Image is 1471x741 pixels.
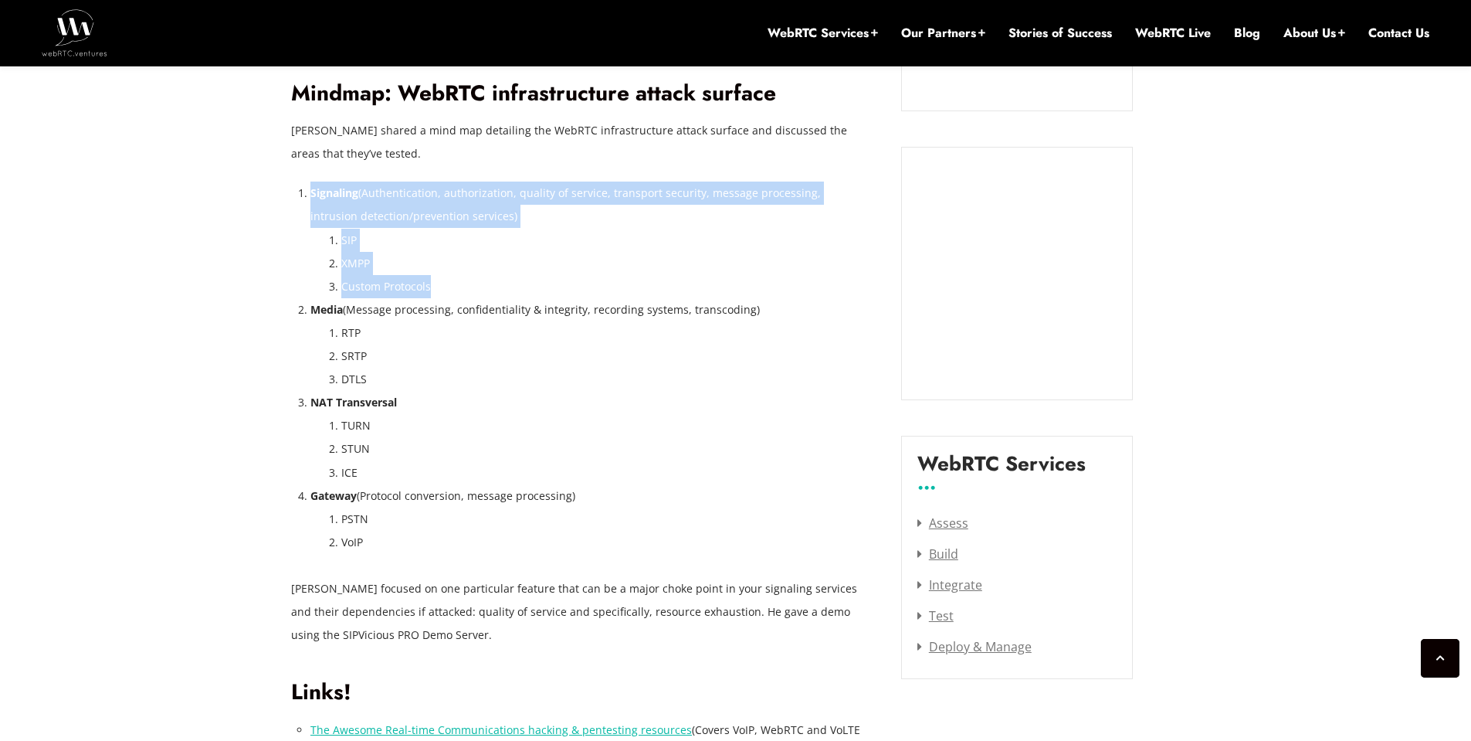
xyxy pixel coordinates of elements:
[310,395,397,410] strong: NAT Transversal
[1368,25,1429,42] a: Contact Us
[310,185,358,200] strong: Signaling
[291,679,870,706] h2: Links!
[917,638,1032,655] a: Deploy & Manage
[917,576,982,593] a: Integrate
[341,437,870,461] li: STUN
[341,414,870,437] li: TURN
[917,515,968,532] a: Assess
[341,531,870,554] li: VoIP
[917,452,1086,488] label: WebRTC Services
[341,345,870,368] li: SRTP
[917,546,958,563] a: Build
[291,119,870,165] p: [PERSON_NAME] shared a mind map detailing the WebRTC infrastructure attack surface and discussed ...
[1008,25,1112,42] a: Stories of Success
[1135,25,1211,42] a: WebRTC Live
[917,163,1117,384] iframe: Embedded CTA
[768,25,878,42] a: WebRTC Services
[901,25,985,42] a: Our Partners
[310,488,357,503] strong: Gateway
[310,182,870,297] li: (Authentication, authorization, quality of service, transport security, message processing, intru...
[1234,25,1260,42] a: Blog
[310,484,870,554] li: (Protocol conversion, message processing)
[341,368,870,391] li: DTLS
[341,252,870,275] li: XMPP
[291,80,870,107] h2: Mindmap: WebRTC infrastructure attack surface
[341,321,870,345] li: RTP
[341,229,870,252] li: SIP
[310,722,692,737] a: The Awesome Real-time Communications hacking & pentesting resources
[42,9,107,56] img: WebRTC.ventures
[341,508,870,531] li: PSTN
[341,275,870,298] li: Custom Protocols
[310,298,870,391] li: (Message processing, confidentiality & integrity, recording systems, transcoding)
[1283,25,1345,42] a: About Us
[291,577,870,647] p: [PERSON_NAME] focused on one particular feature that can be a major choke point in your signaling...
[341,461,870,484] li: ICE
[917,607,954,624] a: Test
[310,302,343,317] strong: Media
